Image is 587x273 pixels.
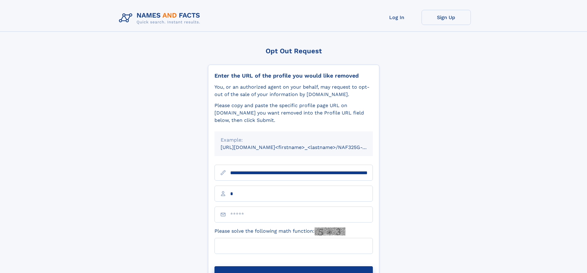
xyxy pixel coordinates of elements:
[214,83,373,98] div: You, or an authorized agent on your behalf, may request to opt-out of the sale of your informatio...
[422,10,471,25] a: Sign Up
[221,136,367,144] div: Example:
[116,10,205,26] img: Logo Names and Facts
[208,47,379,55] div: Opt Out Request
[214,227,345,235] label: Please solve the following math function:
[214,102,373,124] div: Please copy and paste the specific profile page URL on [DOMAIN_NAME] you want removed into the Pr...
[372,10,422,25] a: Log In
[221,144,385,150] small: [URL][DOMAIN_NAME]<firstname>_<lastname>/NAF325G-xxxxxxxx
[214,72,373,79] div: Enter the URL of the profile you would like removed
